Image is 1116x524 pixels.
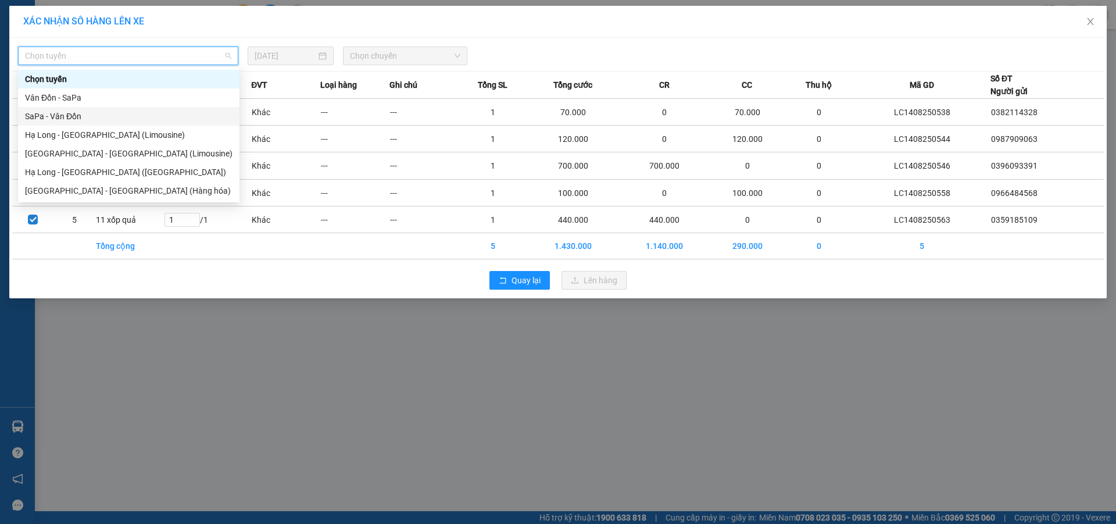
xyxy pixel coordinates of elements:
td: 1 [459,126,528,152]
td: --- [320,180,389,206]
td: 0 [785,233,854,259]
td: 0 [619,99,710,126]
td: 100.000 [710,180,784,206]
td: --- [389,180,459,206]
td: 1 [459,180,528,206]
div: Hà Nội - Hạ Long (Hàng hóa) [18,181,239,200]
td: --- [320,99,389,126]
td: 1.430.000 [528,233,619,259]
div: Chọn tuyến [25,73,233,85]
div: SaPa - Vân Đồn [25,110,233,123]
td: 0 [785,206,854,233]
td: 1 [459,99,528,126]
td: 70.000 [528,99,619,126]
td: 440.000 [528,206,619,233]
span: Loại hàng [320,79,357,91]
span: Thu hộ [806,79,832,91]
span: 0966484568 [991,188,1038,198]
td: 120.000 [710,126,784,152]
td: --- [320,206,389,233]
td: --- [320,152,389,180]
input: 14/08/2025 [255,49,316,62]
span: Chọn chuyến [350,47,460,65]
td: Tổng cộng [95,233,164,259]
td: 440.000 [619,206,710,233]
td: Khác [251,180,320,206]
td: 700.000 [619,152,710,180]
td: 290.000 [710,233,784,259]
td: Khác [251,152,320,180]
div: Số ĐT Người gửi [990,72,1028,98]
div: [GEOGRAPHIC_DATA] - [GEOGRAPHIC_DATA] (Hàng hóa) [25,184,233,197]
div: Vân Đồn - SaPa [18,88,239,107]
td: 5 [854,233,990,259]
div: Hạ Long - Hà Nội (Limousine) [18,126,239,144]
span: rollback [499,276,507,286]
td: 0 [619,126,710,152]
div: Hạ Long - [GEOGRAPHIC_DATA] ([GEOGRAPHIC_DATA]) [25,166,233,179]
td: 0 [619,180,710,206]
span: Mã GD [910,79,934,91]
span: Chọn tuyến [25,47,231,65]
td: --- [389,206,459,233]
td: LC1408250558 [854,180,990,206]
div: [GEOGRAPHIC_DATA] - [GEOGRAPHIC_DATA] (Limousine) [25,147,233,160]
td: LC1408250563 [854,206,990,233]
td: 0 [785,180,854,206]
td: 1.140.000 [619,233,710,259]
span: 0987909063 [991,134,1038,144]
td: Khác [251,206,320,233]
td: 0 [710,152,784,180]
span: CC [742,79,752,91]
span: 0359185109 [991,215,1038,224]
button: rollbackQuay lại [489,271,550,290]
div: Chọn tuyến [18,70,239,88]
span: XÁC NHẬN SỐ HÀNG LÊN XE [23,16,144,27]
td: 700.000 [528,152,619,180]
td: 1 [459,206,528,233]
span: 0382114328 [991,108,1038,117]
div: SaPa - Vân Đồn [18,107,239,126]
div: Hạ Long - Hà Nội (Hàng hóa) [18,163,239,181]
td: LC1408250544 [854,126,990,152]
div: Hạ Long - [GEOGRAPHIC_DATA] (Limousine) [25,129,233,141]
div: Vân Đồn - SaPa [25,91,233,104]
span: close [1086,17,1095,26]
span: ĐVT [251,79,267,91]
td: Khác [251,99,320,126]
td: LC1408250538 [854,99,990,126]
span: Ghi chú [389,79,417,91]
td: 0 [710,206,784,233]
span: 0396093391 [991,161,1038,170]
td: 0 [785,99,854,126]
td: 120.000 [528,126,619,152]
td: --- [389,126,459,152]
td: 0 [785,126,854,152]
td: 70.000 [710,99,784,126]
td: Khác [251,126,320,152]
button: Close [1074,6,1107,38]
td: --- [320,126,389,152]
td: --- [389,99,459,126]
td: 11 xốp quả [95,206,164,233]
button: uploadLên hàng [561,271,627,290]
td: / 1 [164,206,251,233]
td: --- [389,152,459,180]
span: Quay lại [512,274,541,287]
td: 0 [785,152,854,180]
td: 1 [459,152,528,180]
td: 5 [459,233,528,259]
span: Tổng cước [553,79,592,91]
span: CR [659,79,670,91]
span: Tổng SL [478,79,507,91]
td: 100.000 [528,180,619,206]
div: Hà Nội - Hạ Long (Limousine) [18,144,239,163]
td: LC1408250546 [854,152,990,180]
td: 5 [53,206,95,233]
